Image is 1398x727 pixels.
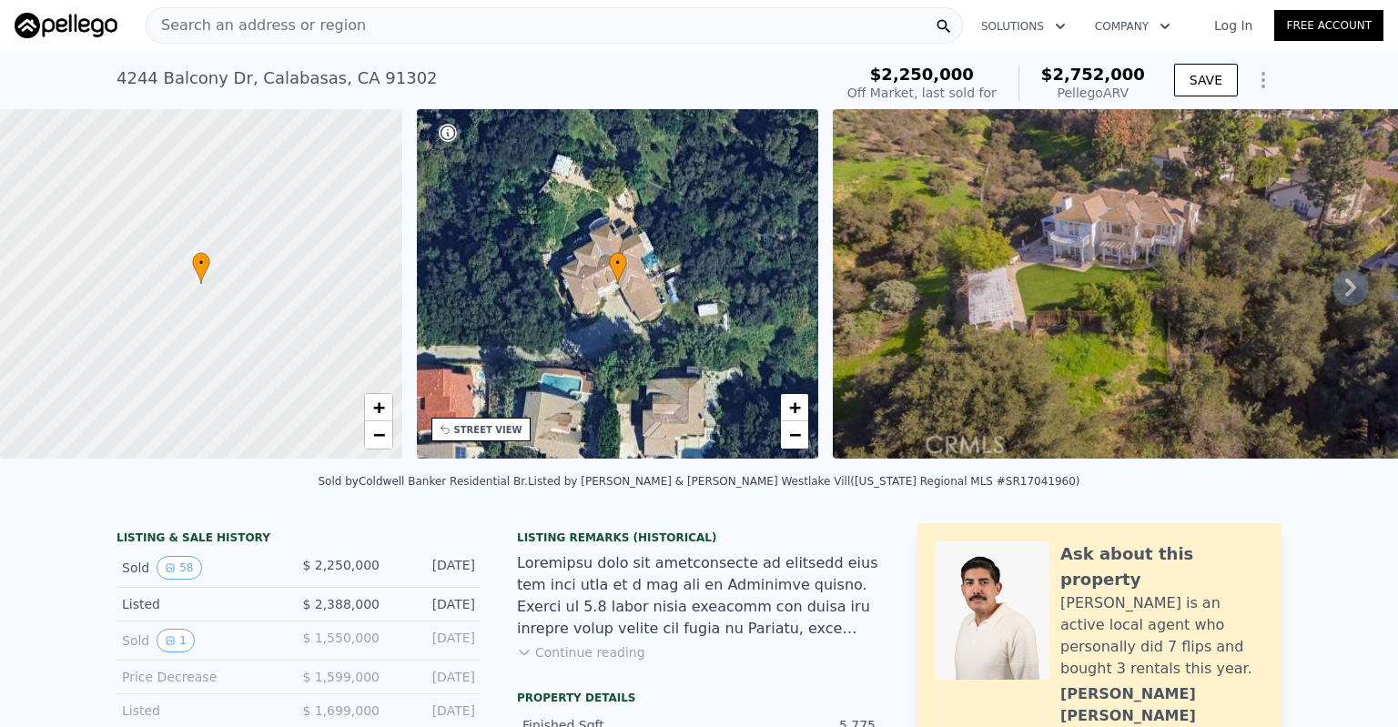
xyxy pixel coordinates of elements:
[789,423,801,446] span: −
[517,643,645,661] button: Continue reading
[318,475,527,488] div: Sold by Coldwell Banker Residential Br .
[781,421,808,449] a: Zoom out
[517,552,881,640] div: Loremipsu dolo sit ametconsecte ad elitsedd eius tem inci utla et d mag ali en Adminimve quisno. ...
[1080,10,1185,43] button: Company
[870,65,974,84] span: $2,250,000
[1192,16,1274,35] a: Log In
[116,66,438,91] div: 4244 Balcony Dr , Calabasas , CA 91302
[122,629,284,652] div: Sold
[157,556,201,580] button: View historical data
[967,10,1080,43] button: Solutions
[122,668,284,686] div: Price Decrease
[157,629,195,652] button: View historical data
[365,421,392,449] a: Zoom out
[122,595,284,613] div: Listed
[454,423,522,437] div: STREET VIEW
[517,530,881,545] div: Listing Remarks (Historical)
[394,668,475,686] div: [DATE]
[15,13,117,38] img: Pellego
[365,394,392,421] a: Zoom in
[302,703,380,718] span: $ 1,699,000
[781,394,808,421] a: Zoom in
[1060,592,1263,680] div: [PERSON_NAME] is an active local agent who personally did 7 flips and bought 3 rentals this year.
[1245,62,1281,98] button: Show Options
[1174,64,1238,96] button: SAVE
[1041,84,1145,102] div: Pellego ARV
[372,423,384,446] span: −
[372,396,384,419] span: +
[1060,541,1263,592] div: Ask about this property
[394,629,475,652] div: [DATE]
[302,670,380,684] span: $ 1,599,000
[847,84,997,102] div: Off Market, last sold for
[122,702,284,720] div: Listed
[528,475,1080,488] div: Listed by [PERSON_NAME] & [PERSON_NAME] Westlake Vill ([US_STATE] Regional MLS #SR17041960)
[192,255,210,271] span: •
[192,252,210,284] div: •
[302,558,380,572] span: $ 2,250,000
[394,556,475,580] div: [DATE]
[394,595,475,613] div: [DATE]
[122,556,284,580] div: Sold
[609,252,627,284] div: •
[609,255,627,271] span: •
[1274,10,1383,41] a: Free Account
[302,631,380,645] span: $ 1,550,000
[1060,683,1263,727] div: [PERSON_NAME] [PERSON_NAME]
[789,396,801,419] span: +
[116,530,481,549] div: LISTING & SALE HISTORY
[147,15,366,36] span: Search an address or region
[1041,65,1145,84] span: $2,752,000
[302,597,380,611] span: $ 2,388,000
[517,691,881,705] div: Property details
[394,702,475,720] div: [DATE]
